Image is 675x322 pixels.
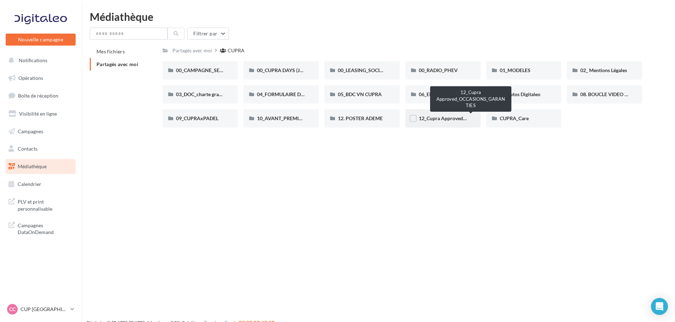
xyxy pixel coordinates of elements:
a: Campagnes DataOnDemand [4,218,77,239]
span: 00_CAMPAGNE_SEPTEMBRE [176,67,242,73]
span: 08. BOUCLE VIDEO ECRAN SHOWROOM [580,91,674,97]
div: Open Intercom Messenger [651,298,668,315]
a: Visibilité en ligne [4,106,77,121]
span: Partagés avec moi [96,61,138,67]
span: Boîte de réception [18,93,58,99]
span: Notifications [19,57,47,63]
span: Visibilité en ligne [19,111,57,117]
span: 07_Tutos Digitaleo [500,91,540,97]
a: Boîte de réception [4,88,77,103]
a: Calendrier [4,177,77,192]
span: 03_DOC_charte graphique et GUIDELINES [176,91,269,97]
span: 01_MODELES [500,67,530,73]
span: CUPRA_Care [500,115,529,121]
span: 06_EMAIL_TEMPLATE HTML CUPRA [419,91,501,97]
span: Opérations [18,75,43,81]
span: 09_CUPRAxPADEL [176,115,218,121]
span: 12_Cupra Approved_OCCASIONS_GARANTIES [419,115,523,121]
button: Filtrer par [187,28,229,40]
span: Contacts [18,146,37,152]
span: 02_ Mentions Légales [580,67,627,73]
span: 00_CUPRA DAYS (JPO) [257,67,308,73]
div: Médiathèque [90,11,667,22]
a: Opérations [4,71,77,86]
span: Campagnes DataOnDemand [18,221,73,236]
button: Notifications [4,53,74,68]
span: CC [9,306,16,313]
div: CUPRA [228,47,245,54]
p: CUP [GEOGRAPHIC_DATA] [20,306,67,313]
span: Calendrier [18,181,41,187]
a: CC CUP [GEOGRAPHIC_DATA] [6,303,76,316]
span: Campagnes [18,128,43,134]
span: 00_RADIO_PHEV [419,67,458,73]
span: 05_BDC VN CUPRA [338,91,382,97]
span: 00_LEASING_SOCIAL_ÉLECTRIQUE [338,67,417,73]
span: Médiathèque [18,163,47,169]
a: Médiathèque [4,159,77,174]
a: Campagnes [4,124,77,139]
div: Partagés avec moi [172,47,212,54]
div: 12_Cupra Approved_OCCASIONS_GARANTIES [430,86,511,112]
span: 12. POSTER ADEME [338,115,383,121]
span: Mes fichiers [96,48,125,54]
button: Nouvelle campagne [6,34,76,46]
span: 10_AVANT_PREMIÈRES_CUPRA (VENTES PRIVEES) [257,115,372,121]
span: 04_FORMULAIRE DES DEMANDES CRÉATIVES [257,91,362,97]
a: Contacts [4,141,77,156]
span: PLV et print personnalisable [18,197,73,212]
a: PLV et print personnalisable [4,194,77,215]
